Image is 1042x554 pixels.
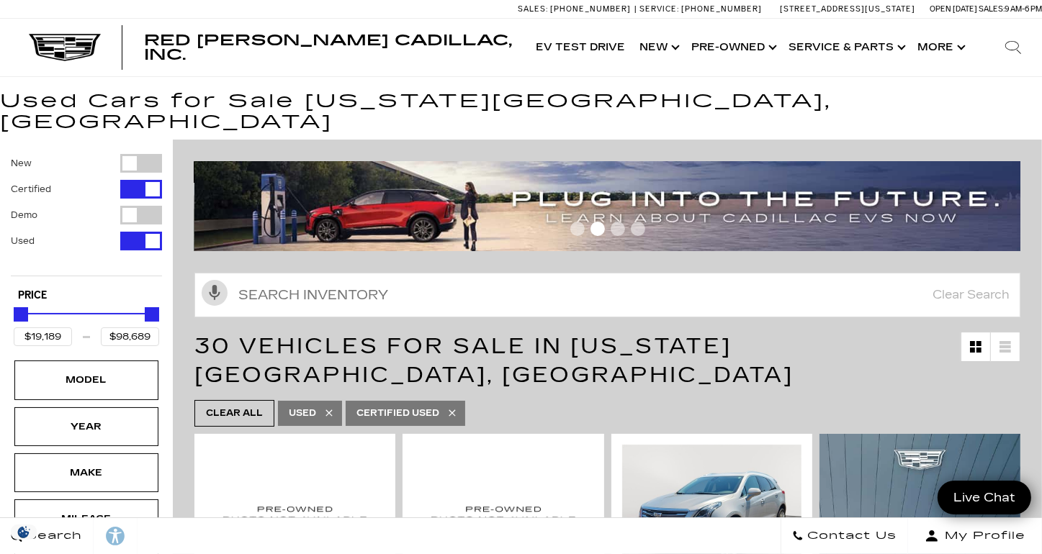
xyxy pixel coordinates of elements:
span: My Profile [939,526,1025,546]
div: YearYear [14,407,158,446]
button: Open user profile menu [908,518,1042,554]
div: MakeMake [14,453,158,492]
div: Mileage [50,511,122,527]
svg: Click to toggle on voice search [202,280,228,306]
section: Click to Open Cookie Consent Modal [7,525,40,540]
a: Pre-Owned [684,19,781,76]
label: Used [11,234,35,248]
a: Live Chat [938,481,1031,514]
a: Contact Us [781,518,908,554]
span: Service: [639,4,679,14]
span: Go to slide 4 [631,222,645,236]
span: [PHONE_NUMBER] [550,4,631,14]
button: More [910,19,970,76]
span: Live Chat [946,489,1023,506]
input: Minimum [14,327,72,346]
span: Go to slide 1 [570,222,585,236]
label: New [11,156,32,171]
span: Contact Us [804,526,897,546]
span: 30 Vehicles for Sale in [US_STATE][GEOGRAPHIC_DATA], [GEOGRAPHIC_DATA] [194,333,794,388]
span: [PHONE_NUMBER] [681,4,762,14]
div: ModelModel [14,360,158,399]
div: Price [14,302,159,346]
span: Red [PERSON_NAME] Cadillac, Inc. [144,32,512,63]
div: Filter by Vehicle Type [11,154,162,276]
label: Certified [11,182,51,196]
img: Opt-Out Icon [7,525,40,540]
span: Open [DATE] [930,4,977,14]
div: Make [50,465,122,481]
span: Certified Used [356,404,439,422]
a: Sales: [PHONE_NUMBER] [518,5,634,13]
input: Maximum [101,327,159,346]
a: Red [PERSON_NAME] Cadillac, Inc. [144,33,514,62]
a: Service: [PHONE_NUMBER] [634,5,765,13]
div: Model [50,372,122,388]
span: Sales: [518,4,548,14]
span: Used [289,404,316,422]
span: Go to slide 2 [590,222,605,236]
span: Go to slide 3 [611,222,625,236]
a: EV Test Drive [529,19,632,76]
h5: Price [18,289,155,302]
div: MileageMileage [14,499,158,538]
div: Minimum Price [14,307,28,322]
span: Sales: [979,4,1005,14]
a: [STREET_ADDRESS][US_STATE] [780,4,915,14]
input: Search Inventory [194,273,1020,317]
label: Demo [11,208,37,222]
a: New [632,19,684,76]
span: Search [22,526,82,546]
img: ev-blog-post-banners4 [194,161,1031,251]
div: Year [50,419,122,435]
img: Cadillac Dark Logo with Cadillac White Text [29,34,101,61]
span: Clear All [206,404,263,422]
div: Maximum Price [145,307,159,322]
span: 9 AM-6 PM [1005,4,1042,14]
a: Service & Parts [781,19,910,76]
